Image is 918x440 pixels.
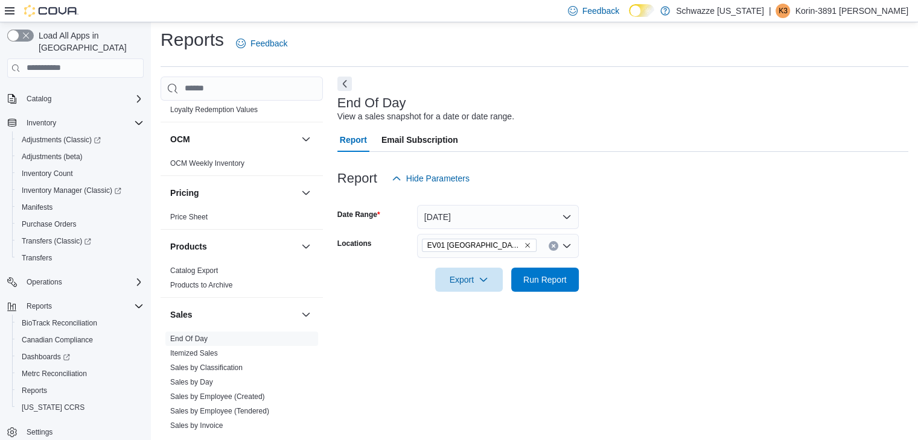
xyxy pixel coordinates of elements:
[17,133,144,147] span: Adjustments (Classic)
[12,233,148,250] a: Transfers (Classic)
[795,4,908,18] p: Korin-3891 [PERSON_NAME]
[22,299,144,313] span: Reports
[17,350,144,364] span: Dashboards
[12,216,148,233] button: Purchase Orders
[17,133,106,147] a: Adjustments (Classic)
[22,335,93,345] span: Canadian Compliance
[17,217,144,231] span: Purchase Orders
[2,298,148,315] button: Reports
[337,77,352,91] button: Next
[22,116,61,130] button: Inventory
[12,382,148,399] button: Reports
[17,166,144,181] span: Inventory Count
[12,165,148,182] button: Inventory Count
[776,4,790,18] div: Korin-3891 Hobday
[337,96,406,110] h3: End Of Day
[523,274,567,286] span: Run Report
[17,333,98,347] a: Canadian Compliance
[340,128,367,152] span: Report
[27,301,52,311] span: Reports
[12,315,148,332] button: BioTrack Reconciliation
[17,366,92,381] a: Metrc Reconciliation
[22,152,83,162] span: Adjustments (beta)
[629,4,654,17] input: Dark Mode
[17,400,144,415] span: Washington CCRS
[170,421,223,430] span: Sales by Invoice
[250,37,287,49] span: Feedback
[170,363,243,372] span: Sales by Classification
[17,234,144,248] span: Transfers (Classic)
[22,253,52,263] span: Transfers
[12,348,148,365] a: Dashboards
[170,133,296,145] button: OCM
[12,250,148,266] button: Transfers
[161,28,224,52] h1: Reports
[27,118,56,128] span: Inventory
[161,88,323,122] div: Loyalty
[582,5,619,17] span: Feedback
[22,318,97,328] span: BioTrack Reconciliation
[22,236,91,246] span: Transfers (Classic)
[676,4,764,18] p: Schwazze [US_STATE]
[417,205,579,229] button: [DATE]
[17,234,96,248] a: Transfers (Classic)
[170,392,265,401] a: Sales by Employee (Created)
[299,239,313,254] button: Products
[170,240,296,253] button: Products
[12,182,148,199] a: Inventory Manager (Classic)
[17,200,57,215] a: Manifests
[337,110,514,123] div: View a sales snapshot for a date or date range.
[231,31,292,55] a: Feedback
[12,131,148,148] a: Adjustments (Classic)
[170,348,218,358] span: Itemized Sales
[22,299,57,313] button: Reports
[170,281,232,289] a: Products to Archive
[170,213,208,221] a: Price Sheet
[22,424,144,439] span: Settings
[170,159,244,168] a: OCM Weekly Inventory
[337,210,380,219] label: Date Range
[22,116,144,130] span: Inventory
[779,4,788,18] span: K3
[22,386,47,395] span: Reports
[170,105,258,114] a: Loyalty Redemption Values
[24,5,78,17] img: Cova
[17,333,144,347] span: Canadian Compliance
[17,366,144,381] span: Metrc Reconciliation
[17,350,75,364] a: Dashboards
[170,309,296,321] button: Sales
[769,4,771,18] p: |
[17,383,144,398] span: Reports
[17,183,144,198] span: Inventory Manager (Classic)
[170,378,213,386] a: Sales by Day
[337,171,377,186] h3: Report
[22,219,77,229] span: Purchase Orders
[170,187,296,199] button: Pricing
[12,365,148,382] button: Metrc Reconciliation
[17,183,126,198] a: Inventory Manager (Classic)
[12,332,148,348] button: Canadian Compliance
[170,334,208,344] span: End Of Day
[170,421,223,430] a: Sales by Invoice
[170,363,243,372] a: Sales by Classification
[170,266,218,275] span: Catalog Export
[170,133,190,145] h3: OCM
[17,251,57,265] a: Transfers
[17,383,52,398] a: Reports
[562,241,572,251] button: Open list of options
[22,92,144,106] span: Catalog
[524,242,531,249] button: Remove EV01 North Valley from selection in this group
[170,240,207,253] h3: Products
[170,406,269,416] span: Sales by Employee (Tendered)
[299,307,313,322] button: Sales
[17,200,144,215] span: Manifests
[34,30,144,54] span: Load All Apps in [GEOGRAPHIC_DATA]
[2,115,148,131] button: Inventory
[17,149,144,164] span: Adjustments (beta)
[22,275,144,289] span: Operations
[387,166,474,190] button: Hide Parameters
[17,316,144,330] span: BioTrack Reconciliation
[161,156,323,175] div: OCM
